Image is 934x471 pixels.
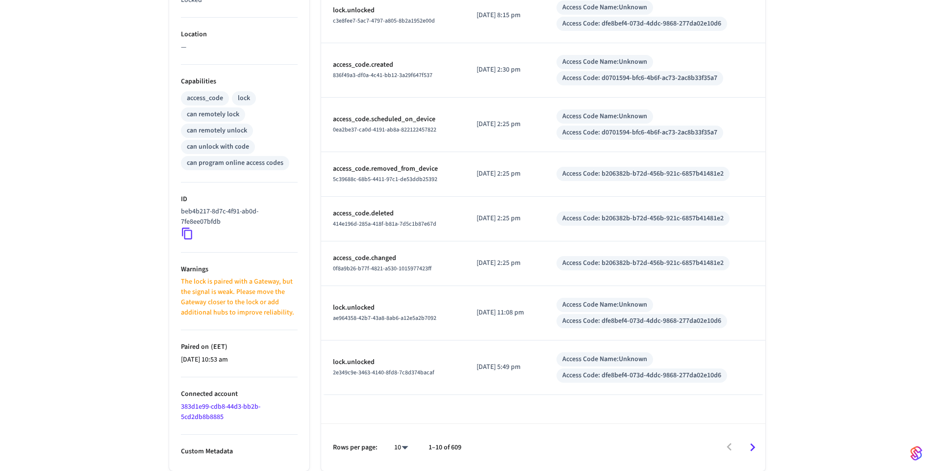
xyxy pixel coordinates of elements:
span: 836f49a3-df0a-4c41-bb12-3a29f647f537 [333,71,432,79]
span: 5c39688c-68b5-4411-97c1-de53ddb25392 [333,175,437,183]
span: 0f8a9b26-b77f-4821-a530-1015977423ff [333,264,431,273]
p: access_code.changed [333,253,454,263]
p: [DATE] 2:25 pm [477,213,533,224]
button: Go to next page [741,436,764,459]
img: SeamLogoGradient.69752ec5.svg [910,445,922,461]
div: can remotely lock [187,109,239,120]
p: beb4b217-8d7c-4f91-ab0d-7fe8ee07bfdb [181,207,294,227]
div: Access Code: dfe8bef4-073d-4ddc-9868-277da02e10d6 [562,316,721,326]
span: 0ea2be37-ca0d-4191-ab8a-822122457822 [333,126,436,134]
span: ae964358-42b7-43a8-8ab6-a12e5a2b7092 [333,314,436,322]
div: Access Code: b206382b-b72d-456b-921c-6857b41481e2 [562,213,724,224]
p: [DATE] 2:25 pm [477,258,533,268]
div: 10 [389,441,413,455]
p: Connected account [181,389,298,399]
div: access_code [187,93,223,104]
span: c3e8fee7-5ac7-4797-a805-8b2a1952e00d [333,17,435,25]
div: Access Code: b206382b-b72d-456b-921c-6857b41481e2 [562,258,724,268]
p: — [181,42,298,52]
p: access_code.deleted [333,209,454,219]
p: ID [181,194,298,205]
a: 383d1e99-cdb8-44d3-bb2b-5cd2db8b8885 [181,402,260,422]
p: lock.unlocked [333,357,454,367]
div: can program online access codes [187,158,283,168]
p: access_code.created [333,60,454,70]
span: 2e349c9e-3463-4140-8fd8-7c8d374bacaf [333,368,434,377]
span: ( EET ) [209,342,227,352]
p: Location [181,29,298,40]
div: Access Code Name: Unknown [562,354,647,365]
p: Custom Metadata [181,446,298,457]
div: Access Code: b206382b-b72d-456b-921c-6857b41481e2 [562,169,724,179]
p: [DATE] 5:49 pm [477,362,533,372]
div: Access Code: dfe8bef4-073d-4ddc-9868-277da02e10d6 [562,370,721,381]
div: Access Code Name: Unknown [562,2,647,13]
p: lock.unlocked [333,303,454,313]
div: Access Code: d0701594-bfc6-4b6f-ac73-2ac8b33f35a7 [562,73,717,83]
p: The lock is paired with a Gateway, but the signal is weak. Please move the Gateway closer to the ... [181,277,298,318]
p: [DATE] 2:25 pm [477,119,533,130]
div: Access Code: dfe8bef4-073d-4ddc-9868-277da02e10d6 [562,19,721,29]
div: Access Code Name: Unknown [562,111,647,122]
p: 1–10 of 609 [429,443,461,453]
div: Access Code: d0701594-bfc6-4b6f-ac73-2ac8b33f35a7 [562,128,717,138]
p: [DATE] 11:08 pm [477,308,533,318]
span: 414e196d-285a-418f-b81a-7d5c1b87e67d [333,220,436,228]
p: [DATE] 10:53 am [181,355,298,365]
div: can remotely unlock [187,126,247,136]
p: [DATE] 2:30 pm [477,65,533,75]
p: Paired on [181,342,298,352]
p: [DATE] 2:25 pm [477,169,533,179]
p: Rows per page: [333,443,378,453]
div: can unlock with code [187,142,249,152]
p: [DATE] 8:15 pm [477,10,533,21]
p: Capabilities [181,77,298,87]
div: Access Code Name: Unknown [562,57,647,67]
p: lock.unlocked [333,5,454,16]
p: access_code.scheduled_on_device [333,114,454,125]
p: Warnings [181,264,298,275]
p: access_code.removed_from_device [333,164,454,174]
div: Access Code Name: Unknown [562,300,647,310]
div: lock [238,93,250,104]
